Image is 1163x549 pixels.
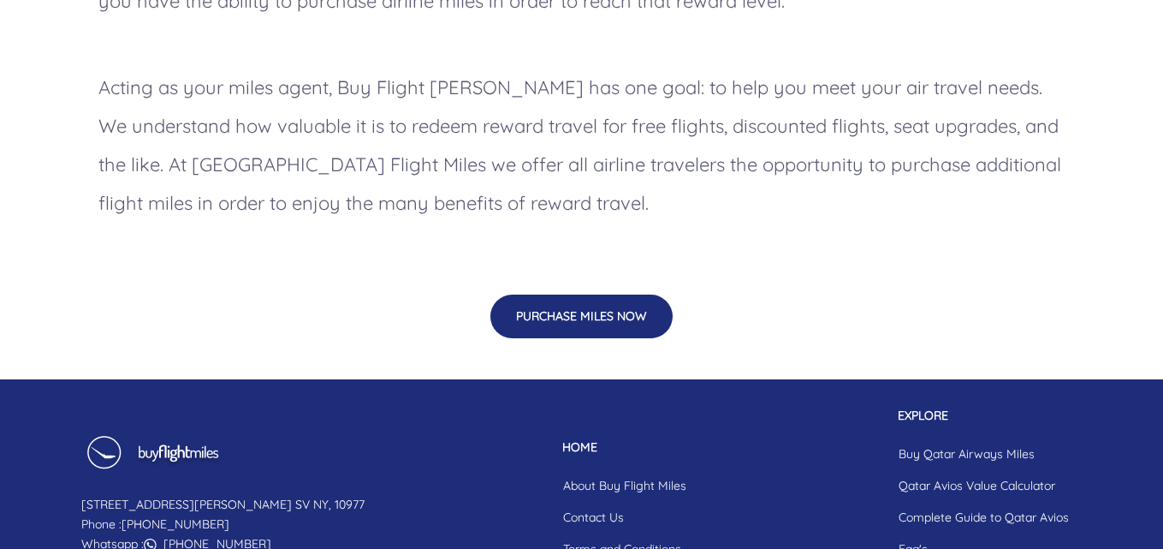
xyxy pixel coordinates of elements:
p: EXPLORE [885,407,1083,425]
a: About Buy Flight Miles [549,470,700,502]
a: [PHONE_NUMBER] [122,516,229,532]
img: Buy Flight Miles Footer Logo [81,435,223,481]
a: Contact Us [549,502,700,534]
a: Qatar Avios Value Calculator [885,470,1083,502]
button: PURCHASE MILES NOW [490,295,673,338]
p: Acting as your miles agent, Buy Flight [PERSON_NAME] has one goal: to help you meet your air trav... [81,51,1083,240]
a: Complete Guide to Qatar Avios [885,502,1083,534]
p: HOME [549,439,700,457]
a: PURCHASE MILES NOW [490,307,673,324]
a: Buy Qatar Airways Miles [885,439,1083,470]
